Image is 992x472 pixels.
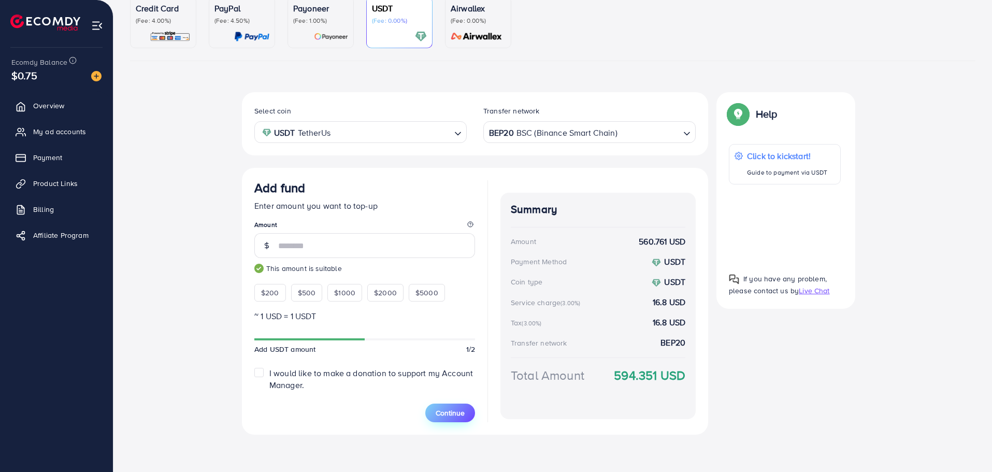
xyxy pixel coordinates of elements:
input: Search for option [334,124,450,140]
img: card [150,31,191,42]
input: Search for option [619,124,679,140]
p: (Fee: 1.00%) [293,17,348,25]
span: BSC (Binance Smart Chain) [516,125,617,140]
p: (Fee: 0.00%) [451,17,506,25]
a: Billing [8,199,105,220]
span: TetherUs [298,125,330,140]
img: coin [262,128,271,137]
div: Service charge [511,297,583,308]
strong: 594.351 USD [614,366,685,384]
p: (Fee: 4.00%) [136,17,191,25]
p: ~ 1 USD = 1 USDT [254,310,475,322]
button: Continue [425,404,475,422]
p: USDT [372,2,427,15]
a: Affiliate Program [8,225,105,246]
img: coin [652,278,661,288]
legend: Amount [254,220,475,233]
span: Overview [33,101,64,111]
p: Click to kickstart! [747,150,827,162]
label: Select coin [254,106,291,116]
p: Airwallex [451,2,506,15]
p: Help [756,108,778,120]
div: Coin type [511,277,542,287]
span: Continue [436,408,465,418]
span: Ecomdy Balance [11,57,67,67]
small: (3.00%) [560,299,580,307]
strong: 560.761 USD [639,236,685,248]
img: coin [652,258,661,267]
strong: BEP20 [489,125,514,140]
span: My ad accounts [33,126,86,137]
img: card [415,31,427,42]
div: Transfer network [511,338,567,348]
p: Credit Card [136,2,191,15]
div: Search for option [483,121,696,142]
small: (3.00%) [522,319,541,327]
span: $1000 [334,288,355,298]
strong: USDT [664,256,685,267]
a: Overview [8,95,105,116]
span: 1/2 [466,344,475,354]
div: Payment Method [511,256,567,267]
h3: Add fund [254,180,305,195]
div: Amount [511,236,536,247]
img: logo [10,15,80,31]
small: This amount is suitable [254,263,475,274]
a: Product Links [8,173,105,194]
a: My ad accounts [8,121,105,142]
strong: USDT [664,276,685,288]
strong: USDT [274,125,295,140]
p: PayPal [214,2,269,15]
img: card [234,31,269,42]
img: Popup guide [729,105,747,123]
strong: 16.8 USD [653,296,685,308]
div: Tax [511,318,545,328]
span: I would like to make a donation to support my Account Manager. [269,367,473,391]
p: (Fee: 4.50%) [214,17,269,25]
span: $200 [261,288,279,298]
strong: BEP20 [660,337,685,349]
span: Affiliate Program [33,230,89,240]
p: Enter amount you want to top-up [254,199,475,212]
img: image [91,71,102,81]
span: Payment [33,152,62,163]
strong: 16.8 USD [653,317,685,328]
div: Search for option [254,121,467,142]
img: guide [254,264,264,273]
img: Popup guide [729,274,739,284]
a: Payment [8,147,105,168]
p: Guide to payment via USDT [747,166,827,179]
p: (Fee: 0.00%) [372,17,427,25]
span: $2000 [374,288,397,298]
div: Total Amount [511,366,584,384]
iframe: Chat [948,425,984,464]
img: menu [91,20,103,32]
h4: Summary [511,203,685,216]
span: Add USDT amount [254,344,315,354]
label: Transfer network [483,106,540,116]
span: $5000 [415,288,438,298]
img: card [448,31,506,42]
img: card [314,31,348,42]
span: If you have any problem, please contact us by [729,274,827,296]
span: $0.75 [11,68,37,83]
span: Product Links [33,178,78,189]
span: Live Chat [799,285,829,296]
span: Billing [33,204,54,214]
p: Payoneer [293,2,348,15]
span: $500 [298,288,316,298]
